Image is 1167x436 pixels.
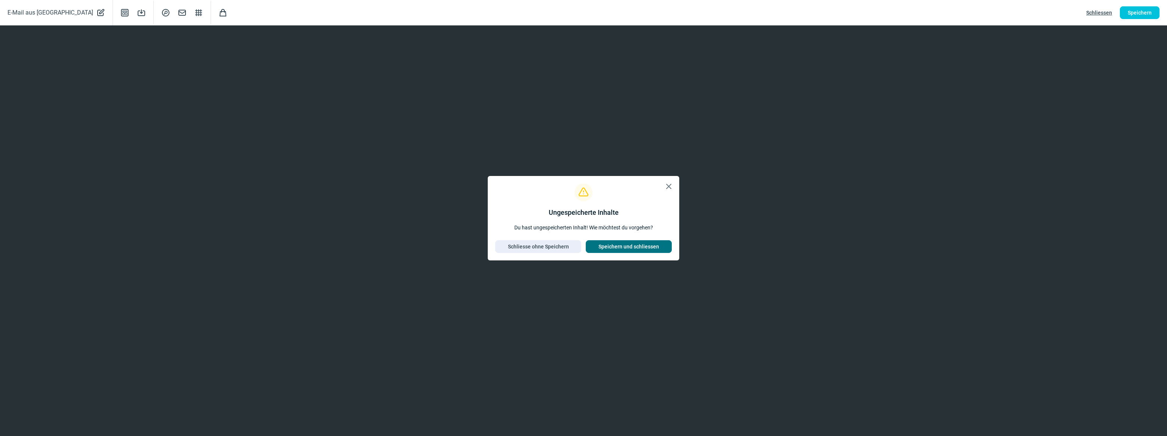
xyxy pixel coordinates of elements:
span: Schliesse ohne Speichern [508,241,569,253]
span: Schliessen [1086,7,1112,19]
span: Speichern [1128,7,1152,19]
button: Schliesse ohne Speichern [495,240,581,253]
button: Schliessen [1078,6,1120,19]
div: Ungespeicherte Inhalte [549,207,619,218]
button: Speichern [1120,6,1160,19]
div: Du hast ungespeicherten Inhalt! Wie möchtest du vorgehen? [514,224,653,231]
button: Speichern und schliessen [586,240,672,253]
span: E-Mail aus [GEOGRAPHIC_DATA] [7,7,93,18]
span: Speichern und schliessen [598,241,659,253]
